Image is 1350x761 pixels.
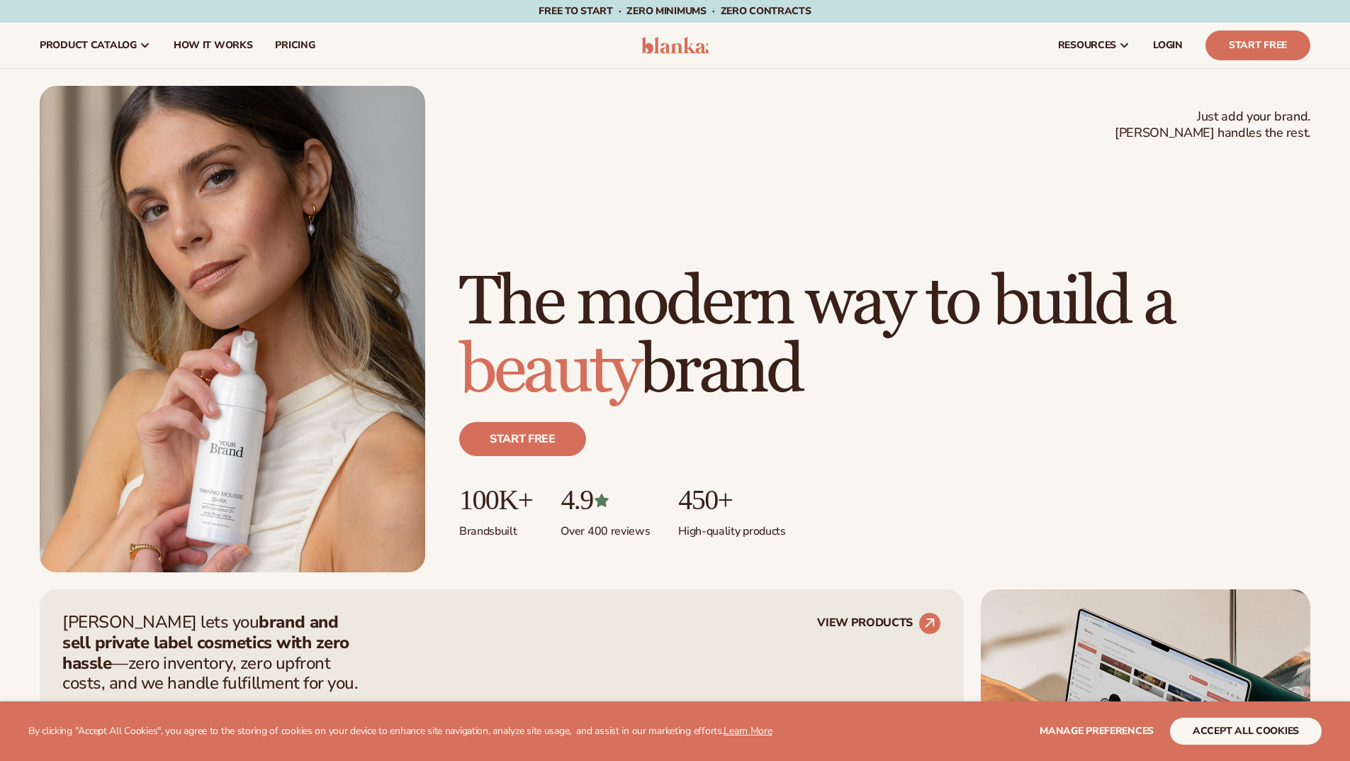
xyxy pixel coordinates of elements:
p: 450+ [678,484,785,516]
button: Manage preferences [1040,718,1154,745]
button: accept all cookies [1170,718,1322,745]
p: Brands built [459,516,532,539]
span: LOGIN [1153,40,1183,51]
a: Start free [459,422,586,456]
a: resources [1047,23,1142,68]
p: High-quality products [678,516,785,539]
span: Free to start · ZERO minimums · ZERO contracts [539,4,811,18]
a: Learn More [724,724,772,738]
h1: The modern way to build a brand [459,269,1310,405]
a: How It Works [162,23,264,68]
img: logo [641,37,709,54]
p: Over 400 reviews [561,516,650,539]
span: Manage preferences [1040,724,1154,738]
a: Start Free [1205,30,1310,60]
a: pricing [264,23,326,68]
span: How It Works [174,40,253,51]
span: Just add your brand. [PERSON_NAME] handles the rest. [1115,109,1310,142]
p: 4.9 [561,484,650,516]
p: 100K+ [459,484,532,516]
a: LOGIN [1142,23,1194,68]
p: By clicking "Accept All Cookies", you agree to the storing of cookies on your device to enhance s... [28,726,772,738]
span: beauty [459,329,639,412]
img: Female holding tanning mousse. [40,86,425,572]
a: product catalog [28,23,162,68]
span: resources [1058,40,1116,51]
a: VIEW PRODUCTS [817,612,941,635]
p: [PERSON_NAME] lets you —zero inventory, zero upfront costs, and we handle fulfillment for you. [62,612,367,694]
span: pricing [275,40,315,51]
strong: brand and sell private label cosmetics with zero hassle [62,611,349,674]
span: product catalog [40,40,137,51]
